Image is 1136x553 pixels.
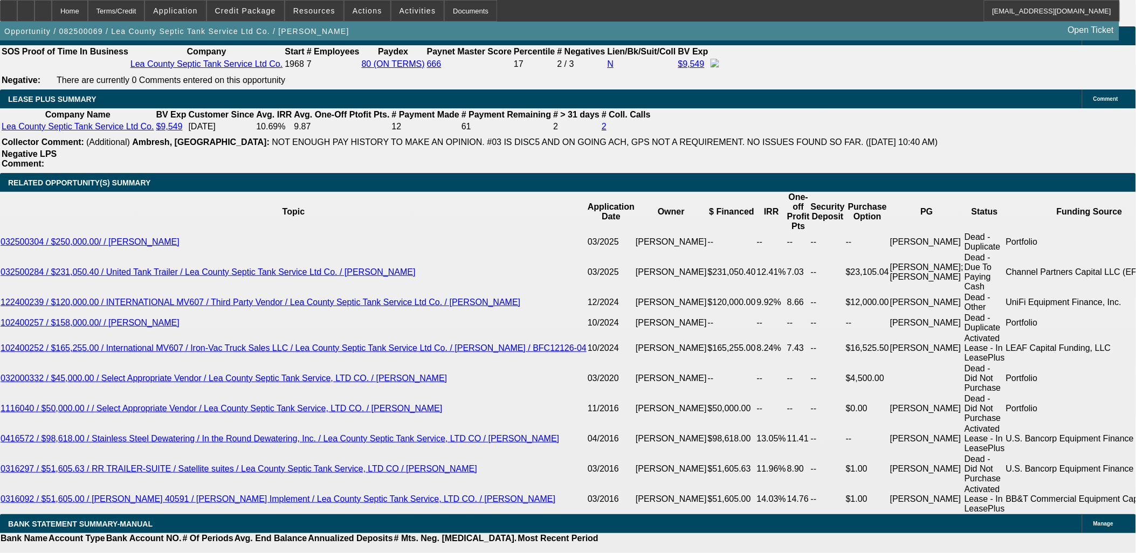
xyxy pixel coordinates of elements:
th: Avg. End Balance [234,533,308,544]
th: Purchase Option [845,192,890,232]
td: 03/2016 [587,454,635,484]
td: [PERSON_NAME] [890,454,964,484]
td: [PERSON_NAME] [890,232,964,252]
td: 11.41 [787,424,810,454]
button: Actions [345,1,390,21]
td: $231,050.40 [707,252,756,292]
th: One-off Profit Pts [787,192,810,232]
td: 1968 [284,58,305,70]
b: Ambresh, [GEOGRAPHIC_DATA]: [132,137,270,147]
td: Activated Lease - In LeasePlus [964,484,1006,514]
th: $ Financed [707,192,756,232]
a: Open Ticket [1064,21,1118,39]
a: $9,549 [678,59,705,68]
a: 0416572 / $98,618.00 / Stainless Steel Dewatering / In the Round Dewatering, Inc. / Lea County Se... [1,434,559,443]
div: 2 / 3 [557,59,605,69]
td: -- [756,393,787,424]
td: Dead - Other [964,292,1006,313]
span: There are currently 0 Comments entered on this opportunity [57,75,285,85]
td: -- [787,363,810,393]
a: N [608,59,614,68]
td: Activated Lease - In LeasePlus [964,424,1006,454]
td: 03/2016 [587,484,635,514]
button: Credit Package [207,1,284,21]
td: -- [810,393,845,424]
td: -- [845,232,890,252]
td: [PERSON_NAME] [635,232,707,252]
td: -- [810,363,845,393]
button: Activities [391,1,444,21]
span: RELATED OPPORTUNITY(S) SUMMARY [8,178,150,187]
td: [PERSON_NAME] [890,313,964,333]
td: $4,500.00 [845,363,890,393]
b: Percentile [514,47,555,56]
th: # Mts. Neg. [MEDICAL_DATA]. [394,533,518,544]
td: 8.24% [756,333,787,363]
td: -- [810,454,845,484]
td: -- [787,313,810,333]
td: Dead - Did Not Purchase [964,393,1006,424]
b: # Employees [307,47,360,56]
td: 12/2024 [587,292,635,313]
th: Most Recent Period [518,533,599,544]
td: 61 [461,121,552,132]
th: Proof of Time In Business [22,46,129,57]
td: 03/2025 [587,252,635,292]
button: Application [145,1,205,21]
span: Actions [353,6,382,15]
td: Dead - Due To Paying Cash [964,252,1006,292]
td: [PERSON_NAME] [635,424,707,454]
a: $9,549 [156,122,183,131]
td: $0.00 [845,393,890,424]
a: 102400252 / $165,255.00 / International MV607 / Iron-Vac Truck Sales LLC / Lea County Septic Tank... [1,343,587,352]
td: Dead - Did Not Purchase [964,454,1006,484]
td: $120,000.00 [707,292,756,313]
a: Lea County Septic Tank Service Ltd Co. [130,59,283,68]
td: 8.66 [787,292,810,313]
td: 12.41% [756,252,787,292]
td: $1.00 [845,484,890,514]
td: 2 [553,121,600,132]
td: [PERSON_NAME] [890,393,964,424]
th: Security Deposit [810,192,845,232]
td: 04/2016 [587,424,635,454]
td: -- [810,333,845,363]
td: -- [810,424,845,454]
td: [PERSON_NAME] [635,363,707,393]
td: 14.76 [787,484,810,514]
td: [PERSON_NAME] [635,292,707,313]
a: 1116040 / $50,000.00 / / Select Appropriate Vendor / Lea County Septic Tank Service, LTD CO. / [P... [1,404,442,413]
td: Activated Lease - In LeasePlus [964,333,1006,363]
a: 666 [427,59,442,68]
b: Negative: [2,75,40,85]
b: Company [187,47,226,56]
span: Comment [1093,96,1118,102]
td: [PERSON_NAME] [890,424,964,454]
td: 9.87 [293,121,390,132]
td: 12 [391,121,460,132]
td: 9.92% [756,292,787,313]
a: 032000332 / $45,000.00 / Select Appropriate Vendor / Lea County Septic Tank Service, LTD CO. / [P... [1,374,447,383]
td: -- [810,232,845,252]
b: Customer Since [189,110,254,119]
a: 032500284 / $231,050.40 / United Tank Trailer / Lea County Septic Tank Service Ltd Co. / [PERSON_... [1,267,416,276]
th: Bank Account NO. [106,533,182,544]
th: SOS [1,46,20,57]
td: $98,618.00 [707,424,756,454]
td: -- [810,484,845,514]
b: Company Name [45,110,111,119]
span: BANK STATEMENT SUMMARY-MANUAL [8,520,153,528]
td: 8.90 [787,454,810,484]
td: Dead - Duplicate [964,313,1006,333]
div: 17 [514,59,555,69]
td: [PERSON_NAME]; [PERSON_NAME] [890,252,964,292]
td: 10/2024 [587,313,635,333]
b: Avg. One-Off Ptofit Pts. [294,110,389,119]
td: 7.03 [787,252,810,292]
td: [PERSON_NAME] [890,292,964,313]
td: -- [756,363,787,393]
td: [DATE] [188,121,255,132]
td: $1.00 [845,454,890,484]
th: # Of Periods [182,533,234,544]
span: Application [153,6,197,15]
